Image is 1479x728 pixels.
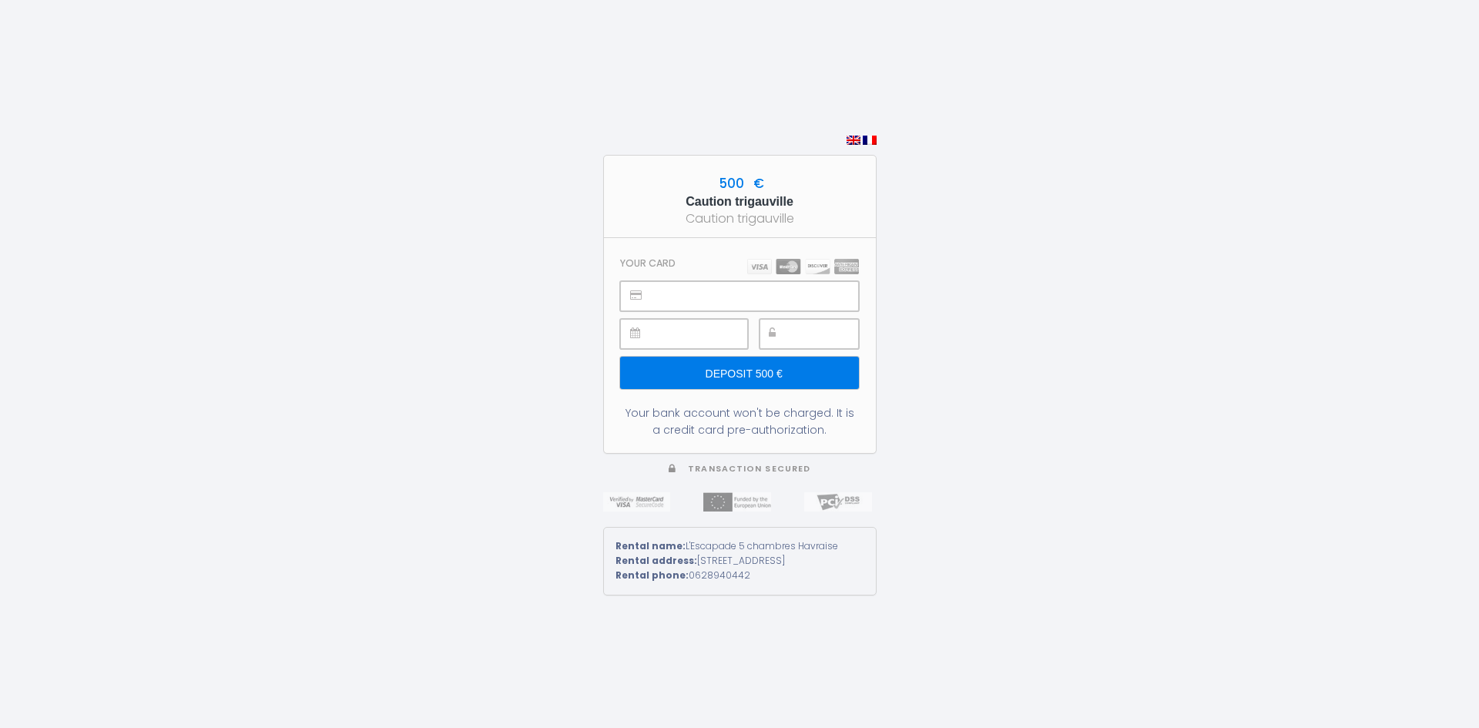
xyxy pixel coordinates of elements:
[688,463,810,475] span: Transaction secured
[620,404,858,438] div: Your bank account won't be charged. It is a credit card pre-authorization.
[655,320,746,348] iframe: Secure payment input frame
[620,357,858,389] input: Deposit 500 €
[620,257,676,269] h3: Your card
[618,194,862,209] h5: Caution trigauville
[847,136,860,145] img: en.png
[615,569,689,582] strong: Rental phone:
[615,539,686,552] strong: Rental name:
[615,539,864,554] div: L'Escapade 5 chambres Havraise
[615,554,864,569] div: [STREET_ADDRESS]
[615,569,864,583] div: 0628940442
[655,282,857,310] iframe: Secure payment input frame
[715,174,764,193] span: 500 €
[615,554,697,567] strong: Rental address:
[794,320,858,348] iframe: Secure payment input frame
[618,209,862,228] div: Caution trigauville
[747,259,859,274] img: carts.png
[863,136,877,145] img: fr.png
